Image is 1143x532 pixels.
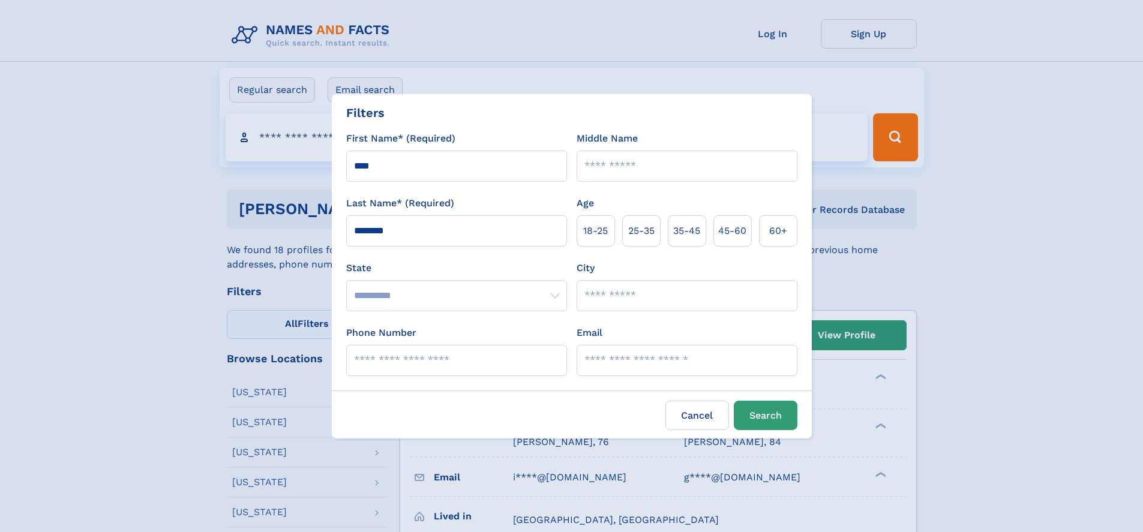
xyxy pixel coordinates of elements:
[346,261,567,275] label: State
[665,401,729,430] label: Cancel
[577,326,602,340] label: Email
[346,131,455,146] label: First Name* (Required)
[718,224,746,238] span: 45‑60
[577,131,638,146] label: Middle Name
[577,261,595,275] label: City
[346,196,454,211] label: Last Name* (Required)
[734,401,797,430] button: Search
[628,224,655,238] span: 25‑35
[346,104,385,122] div: Filters
[346,326,416,340] label: Phone Number
[673,224,700,238] span: 35‑45
[577,196,594,211] label: Age
[583,224,608,238] span: 18‑25
[769,224,787,238] span: 60+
